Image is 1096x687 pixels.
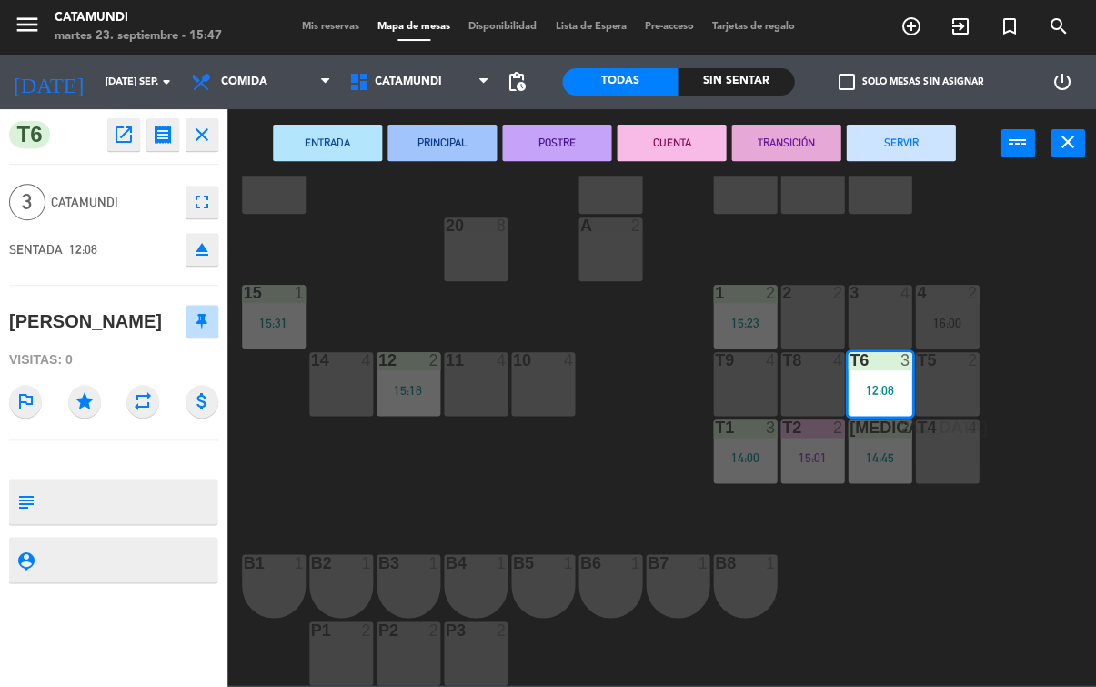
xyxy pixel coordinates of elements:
[361,621,372,638] div: 2
[900,352,910,369] div: 3
[765,352,776,369] div: 4
[156,71,177,93] i: arrow_drop_down
[850,352,850,369] div: T6
[51,192,176,213] span: Catamundi
[368,22,459,32] span: Mapa de mesas
[113,124,135,146] i: open_in_new
[1000,129,1034,157] button: power_input
[1007,131,1029,153] i: power_input
[294,285,305,301] div: 1
[715,285,716,301] div: 1
[678,68,794,96] div: Sin sentar
[832,285,843,301] div: 2
[191,238,213,260] i: eject
[496,217,507,234] div: 8
[191,191,213,213] i: fullscreen
[848,384,911,397] div: 12:08
[782,285,783,301] div: 2
[361,352,372,369] div: 4
[221,76,267,88] span: Comida
[502,125,611,161] button: POSTRE
[311,621,312,638] div: P1
[967,285,978,301] div: 2
[191,124,213,146] i: close
[496,554,507,571] div: 1
[146,118,179,151] button: receipt
[1057,131,1079,153] i: close
[9,307,162,337] div: [PERSON_NAME]
[459,22,546,32] span: Disponibilidad
[9,242,63,257] span: SENTADA
[68,385,101,418] i: star
[617,125,726,161] button: CUENTA
[361,554,372,571] div: 1
[378,554,379,571] div: B3
[496,621,507,638] div: 2
[630,554,641,571] div: 1
[446,621,447,638] div: P3
[850,285,850,301] div: 3
[832,352,843,369] div: 4
[713,317,777,329] div: 15:23
[917,285,918,301] div: 4
[915,317,979,329] div: 16:00
[375,76,442,88] span: Catamundi
[850,419,850,436] div: [MEDICAL_DATA]
[935,11,984,42] span: WALK IN
[14,11,41,38] i: menu
[900,285,910,301] div: 4
[186,118,218,151] button: close
[126,385,159,418] i: repeat
[832,419,843,436] div: 2
[713,451,777,464] div: 14:00
[715,419,716,436] div: T1
[635,22,702,32] span: Pre-acceso
[496,352,507,369] div: 4
[14,11,41,45] button: menu
[782,419,783,436] div: T2
[446,217,447,234] div: 20
[242,317,306,329] div: 15:31
[900,419,910,436] div: 2
[546,22,635,32] span: Lista de Espera
[152,124,174,146] i: receipt
[244,285,245,301] div: 15
[428,554,439,571] div: 1
[15,491,35,511] i: subject
[244,554,245,571] div: B1
[311,554,312,571] div: B2
[562,68,679,96] div: Todas
[311,352,312,369] div: 14
[9,344,218,376] div: Visitas: 0
[967,352,978,369] div: 2
[782,352,783,369] div: T8
[1051,71,1072,93] i: power_settings_new
[377,384,440,397] div: 15:18
[186,385,218,418] i: attach_money
[917,352,918,369] div: T5
[848,451,911,464] div: 14:45
[580,217,581,234] div: A
[55,27,222,45] div: martes 23. septiembre - 15:47
[702,22,803,32] span: Tarjetas de regalo
[731,125,840,161] button: TRANSICIÓN
[9,121,50,148] span: T6
[428,352,439,369] div: 2
[765,554,776,571] div: 1
[998,15,1020,37] i: turned_in_not
[428,621,439,638] div: 2
[446,352,447,369] div: 11
[780,451,844,464] div: 15:01
[1047,15,1069,37] i: search
[506,71,528,93] span: pending_actions
[984,11,1033,42] span: Reserva especial
[630,217,641,234] div: 2
[186,186,218,218] button: fullscreen
[378,352,379,369] div: 12
[949,15,970,37] i: exit_to_app
[69,242,97,257] span: 12:08
[839,74,982,90] label: Solo mesas sin asignar
[846,125,955,161] button: SERVIR
[1051,129,1084,157] button: close
[580,554,581,571] div: B6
